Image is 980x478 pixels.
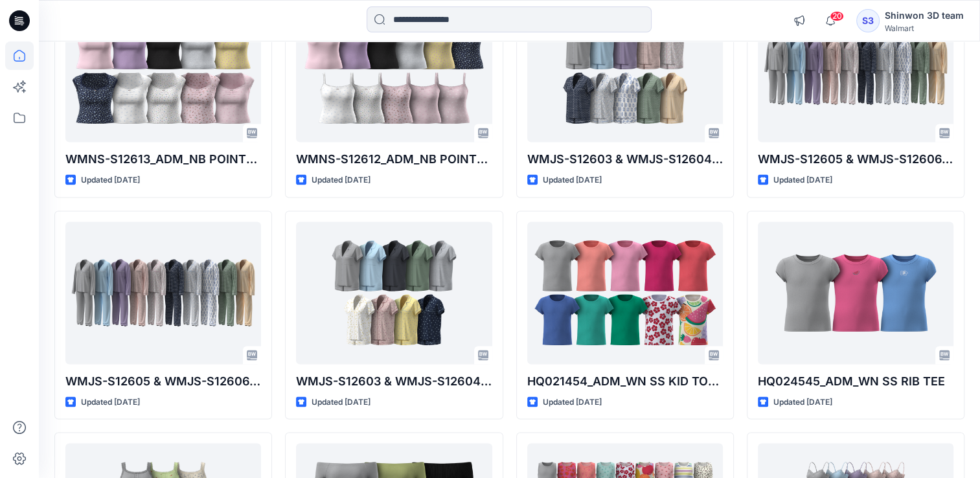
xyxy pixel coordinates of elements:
[885,23,964,33] div: Walmart
[81,173,140,187] p: Updated [DATE]
[885,8,964,23] div: Shinwon 3D team
[758,150,953,168] p: WMJS-S12605 & WMJS-S12606_ADM_JS MODAL SPAN LS NOTCH TOP & PANT SET
[65,372,261,390] p: WMJS-S12605 & WMJS-S12606_ADM_JS MODAL SPAN LS NOTCH TOP & PANT SET
[830,11,844,21] span: 20
[773,173,832,187] p: Updated [DATE]
[312,173,370,187] p: Updated [DATE]
[856,9,880,32] div: S3
[543,173,602,187] p: Updated [DATE]
[296,222,492,364] a: WMJS-S12603 & WMJS-S12604_ADM_JS 2x2 Rib SS NOTCH TOP SHORT SET (PJ SET)
[773,395,832,409] p: Updated [DATE]
[312,395,370,409] p: Updated [DATE]
[527,222,723,364] a: HQ021454_ADM_WN SS KID TOUGH TEE
[65,150,261,168] p: WMNS-S12613_ADM_NB POINTELLE_BABY TEE
[527,372,723,390] p: HQ021454_ADM_WN SS KID TOUGH TEE
[296,150,492,168] p: WMNS-S12612_ADM_NB POINTELLE_CAMI
[758,222,953,364] a: HQ024545_ADM_WN SS RIB TEE
[81,395,140,409] p: Updated [DATE]
[296,372,492,390] p: WMJS-S12603 & WMJS-S12604_ADM_JS 2x2 Rib SS NOTCH TOP SHORT SET (PJ SET)
[65,222,261,364] a: WMJS-S12605 & WMJS-S12606_ADM_JS MODAL SPAN LS NOTCH TOP & PANT SET
[758,372,953,390] p: HQ024545_ADM_WN SS RIB TEE
[527,150,723,168] p: WMJS-S12603 & WMJS-S12604_ADM_JS MODAL SPAN SS NOTCH TOP & SHORT SET
[543,395,602,409] p: Updated [DATE]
